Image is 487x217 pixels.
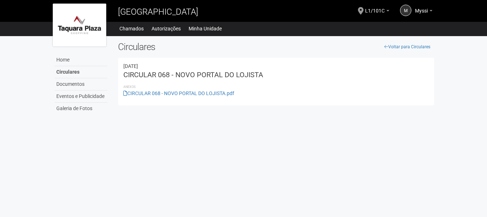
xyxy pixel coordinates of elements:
span: L1/101C [365,1,385,14]
a: Circulares [55,66,107,78]
a: Home [55,54,107,66]
li: Anexos [123,84,429,90]
a: L1/101C [365,9,389,15]
a: Eventos e Publicidade [55,90,107,103]
a: Documentos [55,78,107,90]
h3: CIRCULAR 068 - NOVO PORTAL DO LOJISTA [123,71,429,78]
h2: Circulares [118,41,434,52]
a: CIRCULAR 068 - NOVO PORTAL DO LOJISTA.pdf [123,90,234,96]
a: M [400,5,411,16]
a: Voltar para Circulares [380,41,434,52]
a: Minha Unidade [189,24,222,34]
a: Chamados [119,24,144,34]
div: 14/08/2025 15:00 [123,63,429,69]
a: Autorizações [152,24,181,34]
span: Myssi [415,1,428,14]
a: Galeria de Fotos [55,103,107,114]
span: [GEOGRAPHIC_DATA] [118,7,198,17]
a: Myssi [415,9,432,15]
img: logo.jpg [53,4,106,46]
